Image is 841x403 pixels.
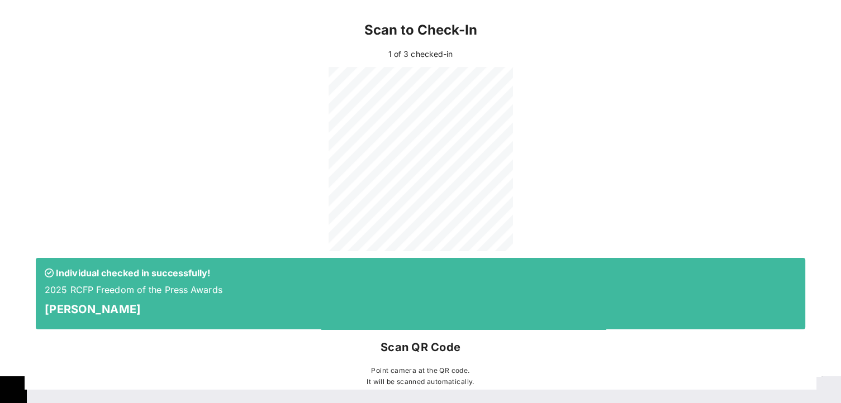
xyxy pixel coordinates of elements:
div: Scan to Check-In [36,12,805,48]
p: Individual checked in successfully! [45,267,796,279]
p: It will be scanned automatically. [36,376,805,387]
div: 1 of 3 checked-in [36,48,805,60]
p: Point camera at the QR code. [36,365,805,376]
p: Scan QR Code [36,338,805,356]
p: 2025 RCFP Freedom of the Press Awards [45,284,796,296]
p: [PERSON_NAME] [45,300,796,318]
